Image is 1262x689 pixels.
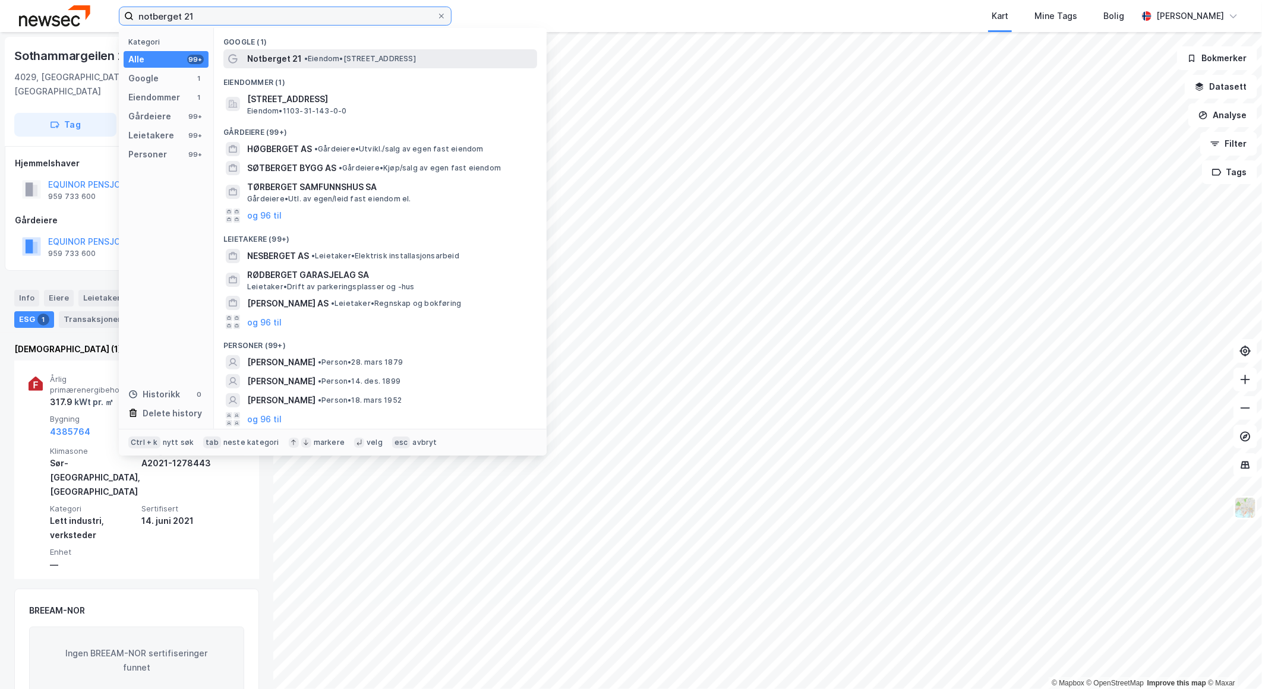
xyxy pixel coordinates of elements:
span: Klimasone [50,446,137,456]
span: [STREET_ADDRESS] [247,92,532,106]
span: Leietaker • Regnskap og bokføring [331,299,461,308]
button: Analyse [1188,103,1257,127]
div: Eiendommer [128,90,180,105]
div: 14. juni 2021 [141,514,228,528]
div: 1 [37,314,49,325]
span: • [318,396,321,404]
div: Alle [128,52,144,67]
a: Improve this map [1147,679,1206,687]
span: • [318,377,321,385]
a: Mapbox [1052,679,1084,687]
span: Årlig primærenergibehov [50,374,137,395]
span: • [331,299,335,308]
div: Lett industri, verksteder [50,514,137,542]
span: Kategori [50,504,137,514]
div: Info [14,290,39,306]
div: Eiendommer (1) [214,68,547,90]
div: Transaksjoner [59,311,140,328]
span: TØRBERGET SAMFUNNSHUS SA [247,180,532,194]
div: Gårdeiere [15,213,258,227]
div: Bolig [1103,9,1124,23]
span: [PERSON_NAME] [247,374,315,388]
span: Gårdeiere • Kjøp/salg av egen fast eiendom [339,163,501,173]
div: Gårdeiere (99+) [214,118,547,140]
div: neste kategori [223,438,279,447]
div: kWt pr. ㎡ [72,395,113,409]
div: Personer [128,147,167,162]
button: og 96 til [247,315,282,329]
div: [DEMOGRAPHIC_DATA] (1) [14,342,259,356]
div: Sothammargeilen 2 [14,46,127,65]
div: Google (1) [214,28,547,49]
span: SØTBERGET BYGG AS [247,161,336,175]
div: Personer (99+) [214,331,547,353]
span: Eiendom • 1103-31-143-0-0 [247,106,347,116]
div: Gårdeiere [128,109,171,124]
span: RØDBERGET GARASJELAG SA [247,268,532,282]
span: NESBERGET AS [247,249,309,263]
div: velg [367,438,383,447]
div: [PERSON_NAME] [1156,9,1224,23]
span: Eiendom • [STREET_ADDRESS] [304,54,416,64]
span: • [314,144,318,153]
span: Gårdeiere • Utl. av egen/leid fast eiendom el. [247,194,411,204]
div: 1 [194,93,204,102]
div: BREEAM-NOR [29,603,85,618]
div: Leietakere (99+) [214,225,547,246]
div: 317.9 [50,395,113,409]
div: tab [203,437,221,448]
input: Søk på adresse, matrikkel, gårdeiere, leietakere eller personer [134,7,437,25]
div: Historikk [128,387,180,402]
img: Z [1234,497,1257,519]
div: 1 [194,74,204,83]
button: Tag [14,113,116,137]
span: [PERSON_NAME] [247,393,315,407]
span: Bygning [50,414,137,424]
div: Leietakere [128,128,174,143]
button: Filter [1200,132,1257,156]
span: Leietaker • Elektrisk installasjonsarbeid [311,251,459,261]
button: 4385764 [50,425,90,439]
span: • [318,358,321,366]
div: 959 733 600 [48,249,96,258]
div: Leietakere [78,290,130,306]
div: 99+ [187,112,204,121]
span: Enhet [50,547,137,557]
div: Ctrl + k [128,437,160,448]
div: 4029, [GEOGRAPHIC_DATA], [GEOGRAPHIC_DATA] [14,70,168,99]
button: Tags [1202,160,1257,184]
img: newsec-logo.f6e21ccffca1b3a03d2d.png [19,5,90,26]
div: 0 [194,390,204,399]
div: Eiere [44,290,74,306]
div: Kart [992,9,1008,23]
div: — [50,558,137,572]
span: HØGBERGET AS [247,142,312,156]
div: 99+ [187,55,204,64]
button: Datasett [1185,75,1257,99]
span: Leietaker • Drift av parkeringsplasser og -hus [247,282,415,292]
span: • [311,251,315,260]
div: 959 733 600 [48,192,96,201]
span: [PERSON_NAME] AS [247,296,329,311]
div: ESG [14,311,54,328]
button: Bokmerker [1177,46,1257,70]
div: 99+ [187,150,204,159]
span: Person • 28. mars 1879 [318,358,403,367]
div: Kontrollprogram for chat [1203,632,1262,689]
div: Google [128,71,159,86]
div: Hjemmelshaver [15,156,258,170]
div: A2021-1278443 [141,456,228,470]
div: avbryt [412,438,437,447]
div: Delete history [143,406,202,421]
div: Kategori [128,37,209,46]
div: Sør-[GEOGRAPHIC_DATA], [GEOGRAPHIC_DATA] [50,456,137,499]
span: Person • 18. mars 1952 [318,396,402,405]
a: OpenStreetMap [1087,679,1144,687]
div: nytt søk [163,438,194,447]
span: • [304,54,308,63]
div: 99+ [187,131,204,140]
span: Notberget 21 [247,52,302,66]
button: og 96 til [247,208,282,223]
span: Person • 14. des. 1899 [318,377,400,386]
span: Gårdeiere • Utvikl./salg av egen fast eiendom [314,144,484,154]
